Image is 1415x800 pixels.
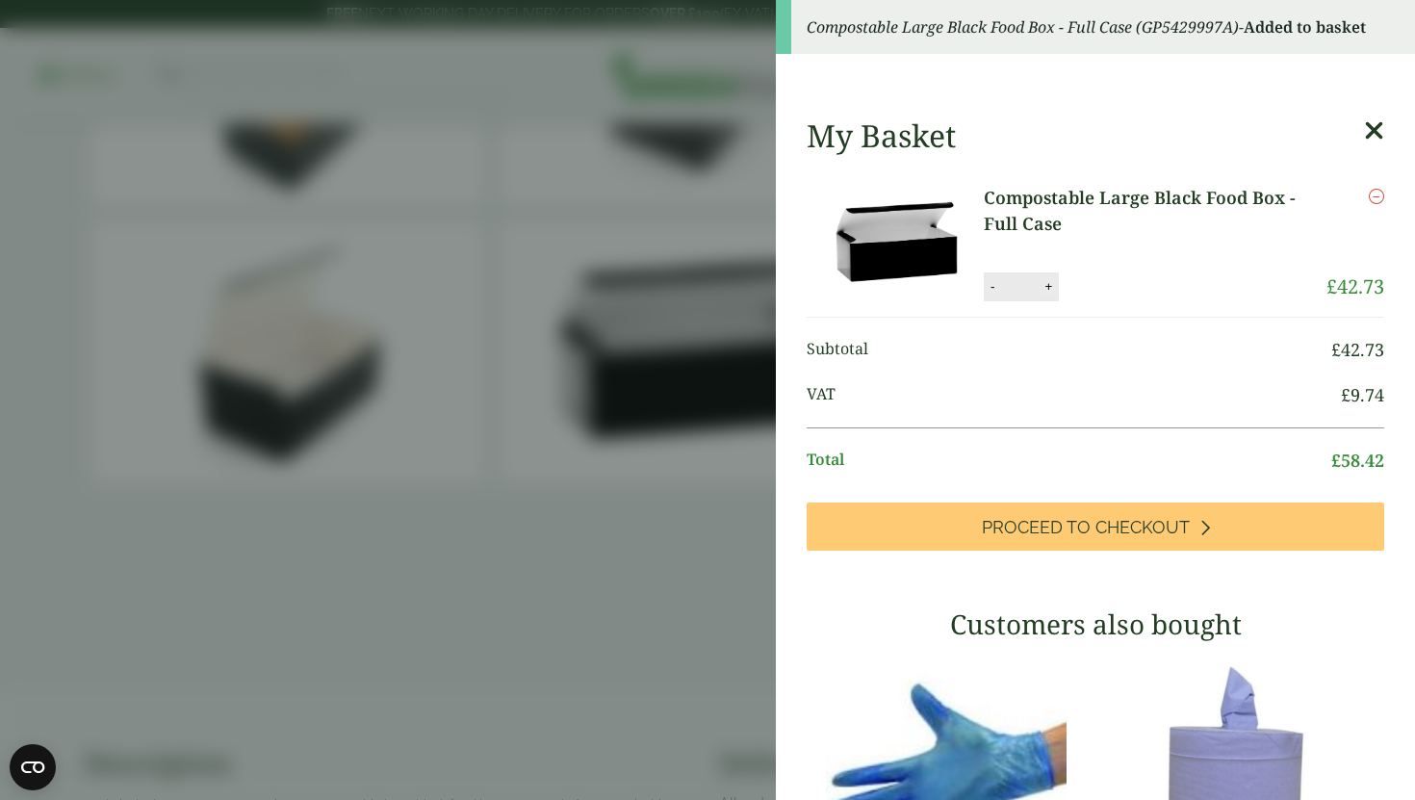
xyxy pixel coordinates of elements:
span: Proceed to Checkout [982,517,1190,538]
a: Remove this item [1369,185,1384,208]
span: £ [1326,273,1337,299]
span: VAT [807,382,1341,408]
span: Subtotal [807,337,1331,363]
button: + [1039,278,1058,295]
span: £ [1341,383,1351,406]
span: £ [1331,449,1341,472]
button: - [985,278,1000,295]
bdi: 58.42 [1331,449,1384,472]
button: Open CMP widget [10,744,56,790]
bdi: 42.73 [1326,273,1384,299]
bdi: 42.73 [1331,338,1384,361]
h3: Customers also bought [807,608,1384,641]
a: Proceed to Checkout [807,503,1384,551]
em: Compostable Large Black Food Box - Full Case (GP5429997A) [807,16,1239,38]
span: Total [807,448,1331,474]
strong: Added to basket [1244,16,1366,38]
span: £ [1331,338,1341,361]
bdi: 9.74 [1341,383,1384,406]
a: Compostable Large Black Food Box - Full Case [984,185,1326,237]
h2: My Basket [807,117,956,154]
img: black food box [810,185,984,300]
